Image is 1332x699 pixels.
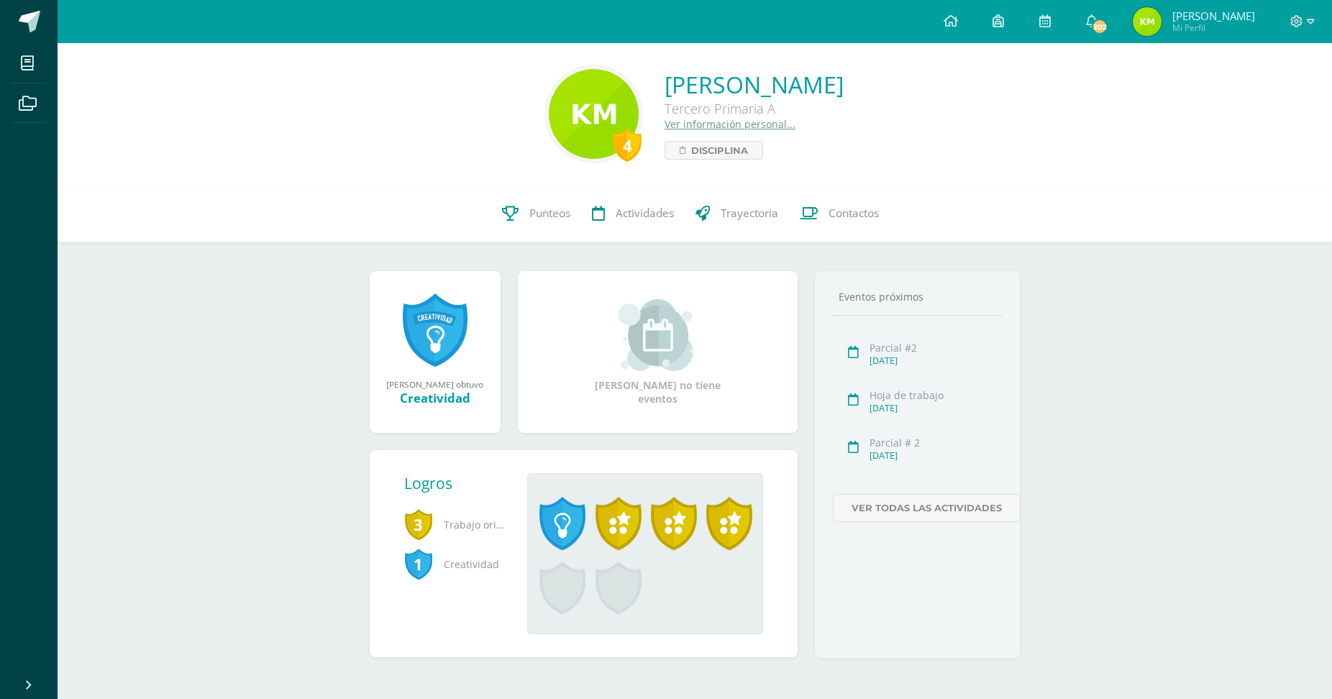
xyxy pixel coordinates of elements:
img: event_small.png [619,299,697,371]
div: Tercero Primaria A [665,100,844,117]
div: [PERSON_NAME] obtuvo [384,378,486,390]
span: Creatividad [404,544,505,584]
div: Logros [404,473,516,493]
span: 3 [404,508,433,541]
div: 4 [613,129,642,162]
div: Parcial #2 [870,341,998,355]
a: Contactos [789,185,890,242]
div: [PERSON_NAME] no tiene eventos [585,299,729,406]
span: Trayectoria [721,206,778,221]
span: Punteos [529,206,570,221]
div: Eventos próximos [833,290,1003,303]
div: [DATE] [870,355,998,367]
div: [DATE] [870,402,998,414]
span: Trabajo original [404,505,505,544]
div: [DATE] [870,449,998,462]
span: Disciplina [691,142,748,159]
a: Actividades [581,185,685,242]
div: Parcial # 2 [870,436,998,449]
span: Actividades [616,206,674,221]
a: Ver todas las actividades [833,494,1021,522]
div: Hoja de trabajo [870,388,998,402]
a: Trayectoria [685,185,789,242]
span: 202 [1092,19,1108,35]
span: [PERSON_NAME] [1172,9,1255,23]
img: 31ffb819d83561a7836bfa731c5f1f12.png [549,69,639,159]
a: Punteos [491,185,581,242]
div: Creatividad [384,390,486,406]
img: 9a3db17c102b09d035b6c031940ab0b7.png [1133,7,1162,36]
span: Mi Perfil [1172,22,1255,34]
a: Disciplina [665,141,763,160]
a: Ver información personal... [665,117,795,131]
span: 1 [404,547,433,580]
span: Contactos [829,206,879,221]
a: [PERSON_NAME] [665,69,844,100]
